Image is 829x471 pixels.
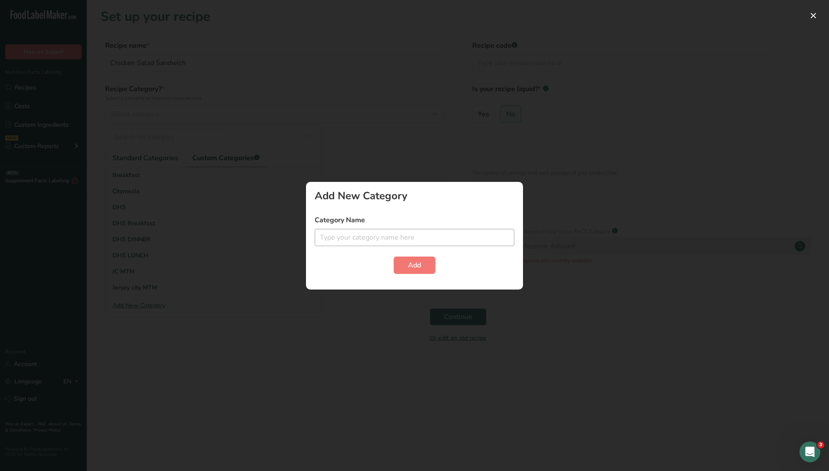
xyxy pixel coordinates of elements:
span: Add [408,260,421,270]
div: Add New Category [315,191,514,201]
span: 3 [817,441,824,448]
button: Add [394,257,435,274]
label: Category Name [315,215,514,225]
iframe: Intercom live chat [799,441,820,462]
input: Type your category name here [315,229,514,246]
